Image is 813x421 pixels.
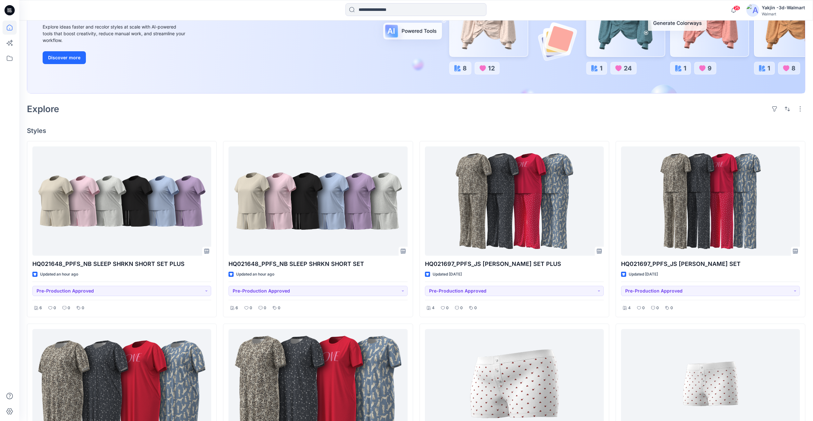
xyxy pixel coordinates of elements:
[432,305,435,311] p: 4
[82,305,84,311] p: 0
[54,305,56,311] p: 0
[642,305,645,311] p: 0
[68,305,70,311] p: 0
[32,260,211,268] p: HQ021648_PPFS_NB SLEEP SHRKN SHORT SET PLUS
[236,305,238,311] p: 6
[621,260,800,268] p: HQ021697_PPFS_JS [PERSON_NAME] SET
[43,51,187,64] a: Discover more
[236,271,274,278] p: Updated an hour ago
[43,23,187,44] div: Explore ideas faster and recolor styles at scale with AI-powered tools that boost creativity, red...
[733,5,740,11] span: 25
[656,305,659,311] p: 0
[228,146,407,256] a: HQ021648_PPFS_NB SLEEP SHRKN SHORT SET
[43,51,86,64] button: Discover more
[762,12,805,16] div: Walmart
[40,271,78,278] p: Updated an hour ago
[670,305,673,311] p: 0
[628,305,631,311] p: 4
[425,260,604,268] p: HQ021697_PPFS_JS [PERSON_NAME] SET PLUS
[264,305,266,311] p: 0
[425,146,604,256] a: HQ021697_PPFS_JS OPP PJ SET PLUS
[629,271,658,278] p: Updated [DATE]
[446,305,449,311] p: 0
[433,271,462,278] p: Updated [DATE]
[228,260,407,268] p: HQ021648_PPFS_NB SLEEP SHRKN SHORT SET
[39,305,42,311] p: 6
[460,305,463,311] p: 0
[27,127,805,135] h4: Styles
[746,4,759,17] img: avatar
[621,146,800,256] a: HQ021697_PPFS_JS OPP PJ SET
[278,305,280,311] p: 0
[474,305,477,311] p: 0
[250,305,252,311] p: 0
[762,4,805,12] div: Yakjin -3d-Walmart
[32,146,211,256] a: HQ021648_PPFS_NB SLEEP SHRKN SHORT SET PLUS
[27,104,59,114] h2: Explore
